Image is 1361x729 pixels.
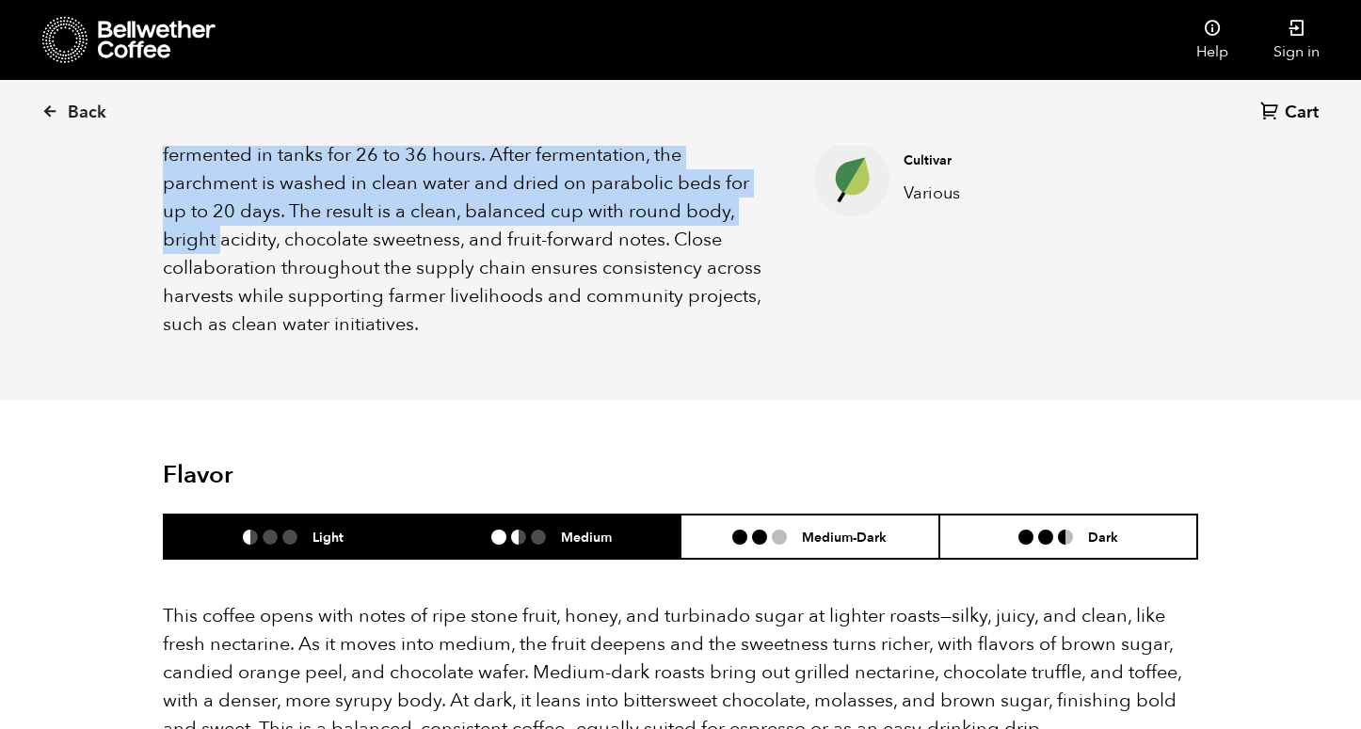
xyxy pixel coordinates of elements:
[1260,101,1323,126] a: Cart
[561,529,612,545] h6: Medium
[1285,102,1319,124] span: Cart
[163,461,508,490] h2: Flavor
[802,529,887,545] h6: Medium-Dark
[904,181,1082,206] p: Various
[312,529,344,545] h6: Light
[1088,529,1118,545] h6: Dark
[68,102,106,124] span: Back
[904,151,1082,170] h4: Cultivar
